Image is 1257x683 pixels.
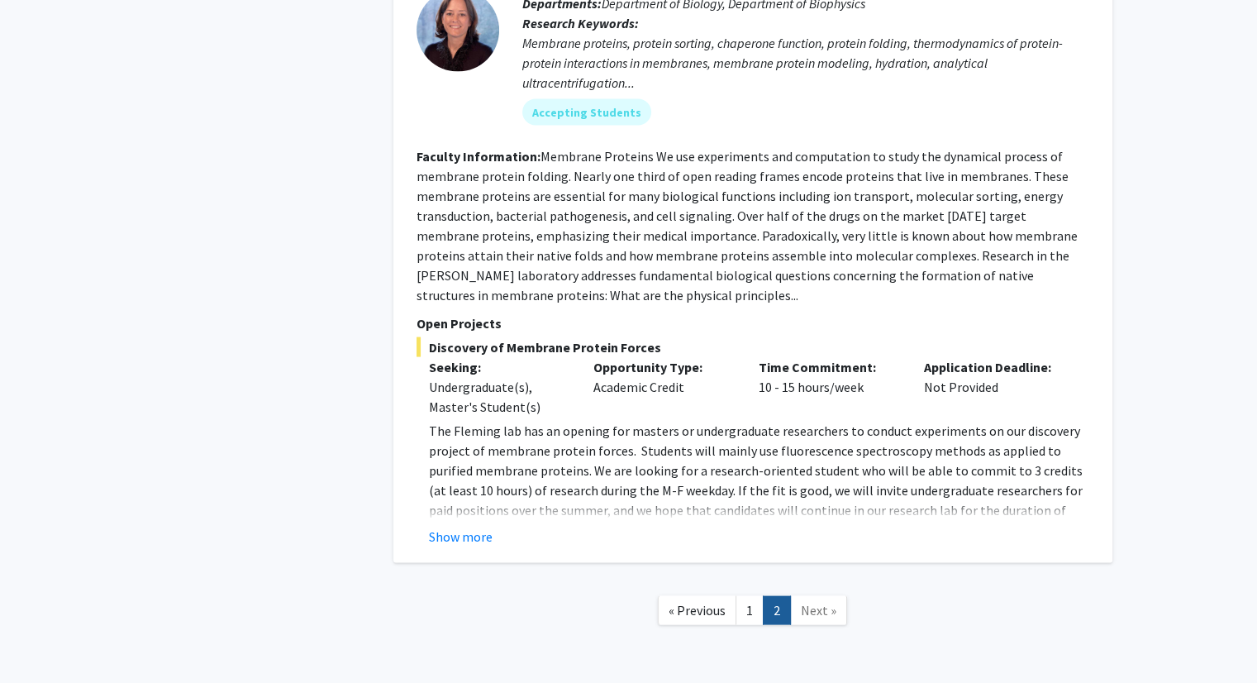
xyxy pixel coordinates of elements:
fg-read-more: Membrane Proteins We use experiments and computation to study the dynamical process of membrane p... [417,148,1078,303]
span: Next » [801,602,836,619]
p: Application Deadline: [924,357,1064,377]
div: Undergraduate(s), Master's Student(s) [429,377,569,417]
mat-chip: Accepting Students [522,99,651,126]
div: Academic Credit [581,357,746,417]
b: Research Keywords: [522,15,639,31]
a: 2 [763,596,791,625]
nav: Page navigation [393,580,1112,647]
button: Show more [429,527,493,547]
p: Seeking: [429,357,569,377]
p: Open Projects [417,313,1089,333]
iframe: Chat [12,609,70,671]
span: « Previous [669,602,726,619]
a: 1 [736,596,764,625]
b: Faculty Information: [417,148,540,165]
span: Discovery of Membrane Protein Forces [417,337,1089,357]
p: Opportunity Type: [593,357,734,377]
div: Membrane proteins, protein sorting, chaperone function, protein folding, thermodynamics of protei... [522,33,1089,93]
p: Time Commitment: [759,357,899,377]
a: Previous [658,596,736,625]
div: Not Provided [912,357,1077,417]
a: Next Page [790,596,847,625]
div: 10 - 15 hours/week [746,357,912,417]
p: The Fleming lab has an opening for masters or undergraduate researchers to conduct experiments on... [429,421,1089,560]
